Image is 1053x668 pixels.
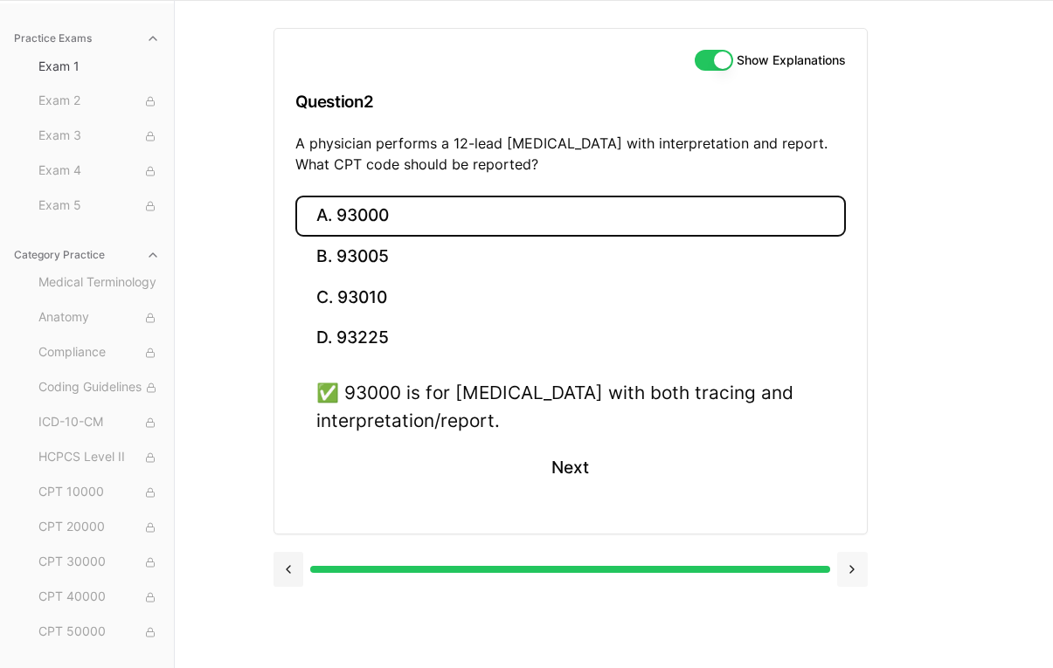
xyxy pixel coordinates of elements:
button: Exam 4 [31,157,167,185]
button: Anatomy [31,304,167,332]
button: CPT 40000 [31,583,167,611]
button: Compliance [31,339,167,367]
button: Exam 2 [31,87,167,115]
span: Medical Terminology [38,273,160,293]
button: D. 93225 [295,318,846,359]
button: CPT 20000 [31,513,167,541]
p: A physician performs a 12-lead [MEDICAL_DATA] with interpretation and report. What CPT code shoul... [295,133,846,175]
span: Exam 5 [38,196,160,216]
span: CPT 40000 [38,588,160,607]
span: Coding Guidelines [38,378,160,397]
button: Exam 5 [31,192,167,220]
button: CPT 10000 [31,479,167,506]
button: Medical Terminology [31,269,167,297]
button: A. 93000 [295,196,846,237]
h3: Question 2 [295,76,846,127]
button: CPT 50000 [31,618,167,646]
span: CPT 30000 [38,553,160,572]
button: ICD-10-CM [31,409,167,437]
span: CPT 50000 [38,623,160,642]
span: Exam 3 [38,127,160,146]
div: ✅ 93000 is for [MEDICAL_DATA] with both tracing and interpretation/report. [316,379,825,433]
span: Exam 4 [38,162,160,181]
button: Next [530,444,610,492]
span: Exam 2 [38,92,160,111]
button: Category Practice [7,241,167,269]
button: C. 93010 [295,277,846,318]
button: Coding Guidelines [31,374,167,402]
span: Exam 1 [38,58,160,75]
button: Practice Exams [7,24,167,52]
span: HCPCS Level II [38,448,160,467]
span: ICD-10-CM [38,413,160,432]
button: CPT 30000 [31,548,167,576]
button: B. 93005 [295,237,846,278]
span: Anatomy [38,308,160,327]
span: CPT 20000 [38,518,160,537]
span: CPT 10000 [38,483,160,502]
button: HCPCS Level II [31,444,167,472]
span: Compliance [38,343,160,362]
button: Exam 1 [31,52,167,80]
button: Exam 3 [31,122,167,150]
label: Show Explanations [737,54,846,66]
